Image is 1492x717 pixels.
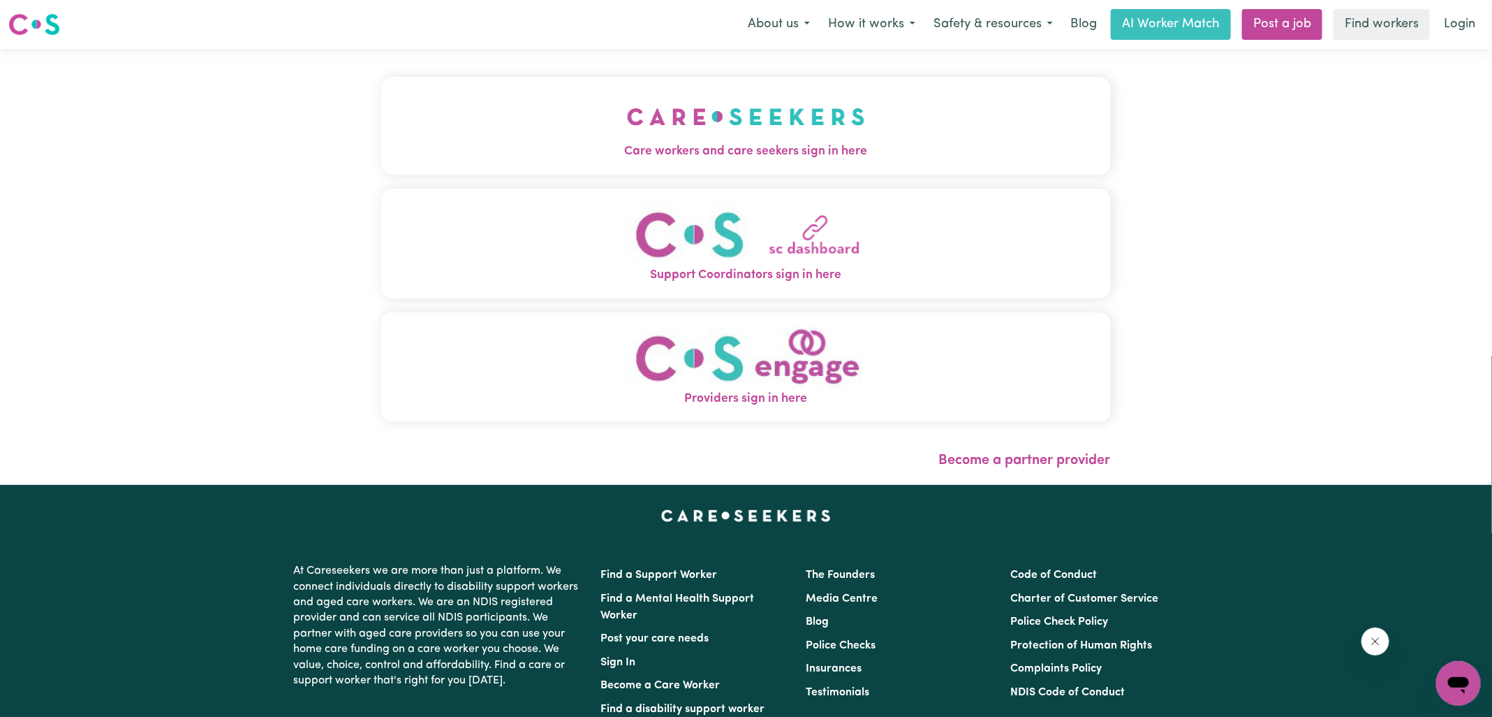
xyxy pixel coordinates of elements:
button: Support Coordinators sign in here [381,189,1111,298]
a: Post a job [1242,9,1322,40]
a: Insurances [806,663,862,674]
p: At Careseekers we are more than just a platform. We connect individuals directly to disability su... [294,558,584,694]
a: Login [1435,9,1484,40]
span: Care workers and care seekers sign in here [381,143,1111,161]
a: Find a disability support worker [601,704,765,715]
a: AI Worker Match [1111,9,1231,40]
a: Police Check Policy [1010,616,1108,628]
span: Support Coordinators sign in here [381,266,1111,284]
a: Police Checks [806,640,876,651]
a: Media Centre [806,593,878,604]
span: Need any help? [8,10,84,21]
a: Careseekers home page [661,510,831,521]
button: Providers sign in here [381,312,1111,422]
a: NDIS Code of Conduct [1010,687,1125,698]
a: Sign In [601,657,636,668]
a: Complaints Policy [1010,663,1102,674]
a: Careseekers logo [8,8,60,41]
button: Care workers and care seekers sign in here [381,77,1111,175]
a: Code of Conduct [1010,570,1097,581]
button: About us [739,10,819,39]
iframe: Button to launch messaging window [1436,661,1481,706]
a: Find a Mental Health Support Worker [601,593,755,621]
a: Find workers [1334,9,1430,40]
a: Charter of Customer Service [1010,593,1158,604]
a: Become a Care Worker [601,680,721,691]
img: Careseekers logo [8,12,60,37]
a: Protection of Human Rights [1010,640,1152,651]
button: How it works [819,10,924,39]
button: Safety & resources [924,10,1062,39]
a: Become a partner provider [939,454,1111,468]
a: Blog [1062,9,1105,40]
a: Post your care needs [601,633,709,644]
span: Providers sign in here [381,390,1111,408]
a: The Founders [806,570,875,581]
a: Blog [806,616,829,628]
a: Testimonials [806,687,869,698]
a: Find a Support Worker [601,570,718,581]
iframe: Close message [1361,628,1389,656]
